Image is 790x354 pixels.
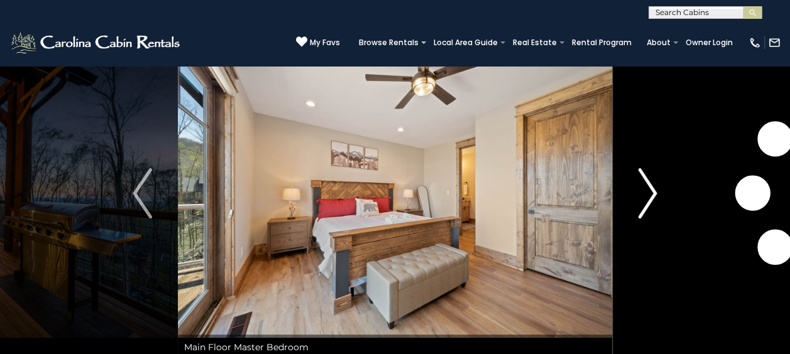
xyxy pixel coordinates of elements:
img: arrow [133,168,151,218]
a: About [640,34,677,51]
img: mail-regular-white.png [768,36,781,49]
img: phone-regular-white.png [749,36,761,49]
a: Real Estate [507,34,563,51]
img: arrow [638,168,657,218]
span: My Favs [310,37,340,48]
a: Rental Program [566,34,638,51]
a: Owner Login [679,34,739,51]
img: White-1-2.png [9,30,184,55]
a: Browse Rentals [353,34,425,51]
a: Local Area Guide [427,34,504,51]
a: My Favs [296,36,340,49]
